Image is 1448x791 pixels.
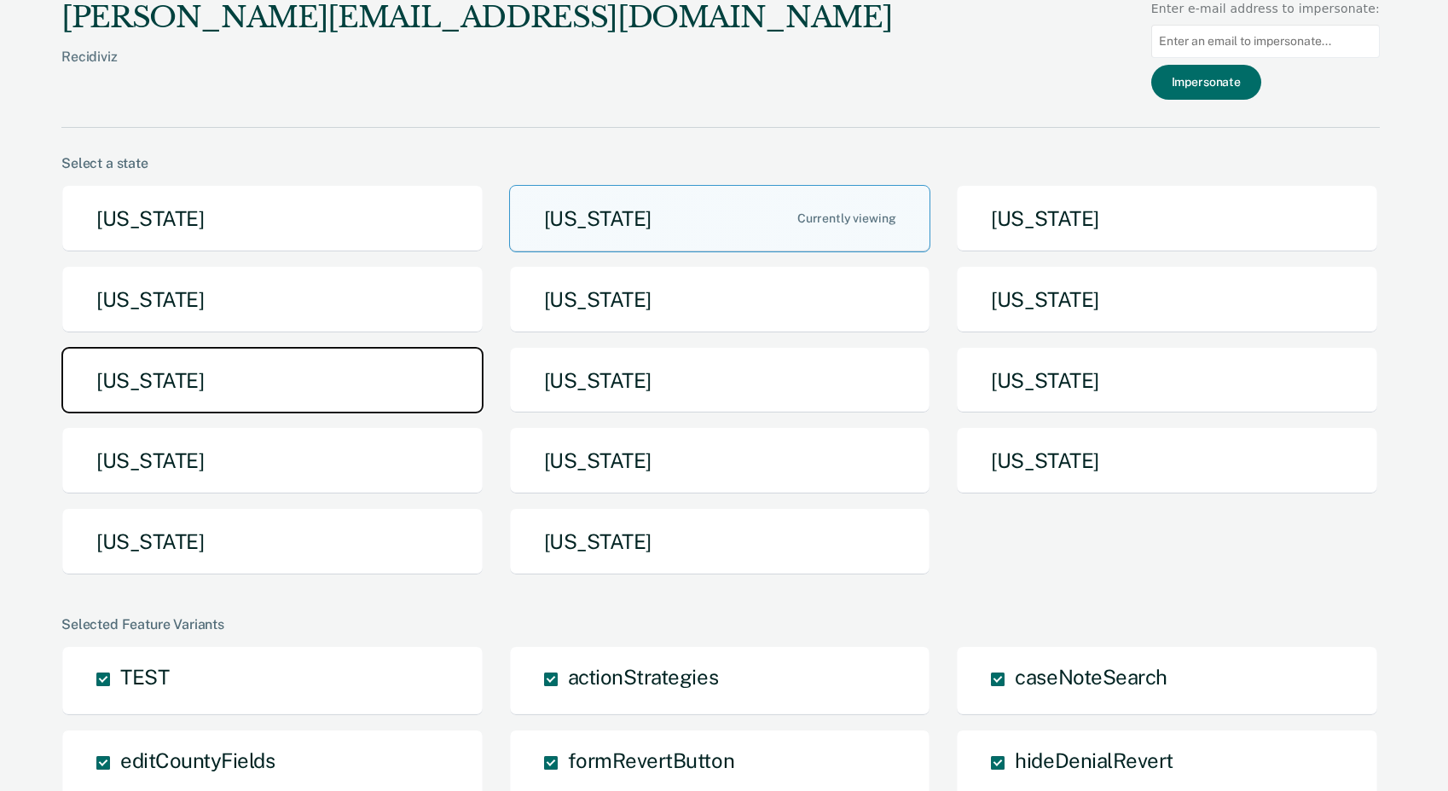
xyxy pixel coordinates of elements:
[61,49,892,92] div: Recidiviz
[120,748,275,772] span: editCountyFields
[61,185,484,252] button: [US_STATE]
[1015,748,1173,772] span: hideDenialRevert
[61,427,484,494] button: [US_STATE]
[1151,65,1261,100] button: Impersonate
[509,508,931,575] button: [US_STATE]
[509,185,931,252] button: [US_STATE]
[61,508,484,575] button: [US_STATE]
[61,347,484,414] button: [US_STATE]
[61,616,1380,632] div: Selected Feature Variants
[1015,665,1167,689] span: caseNoteSearch
[956,427,1378,494] button: [US_STATE]
[509,347,931,414] button: [US_STATE]
[509,427,931,494] button: [US_STATE]
[61,155,1380,171] div: Select a state
[956,185,1378,252] button: [US_STATE]
[956,347,1378,414] button: [US_STATE]
[1151,25,1380,58] input: Enter an email to impersonate...
[956,266,1378,333] button: [US_STATE]
[120,665,169,689] span: TEST
[568,665,718,689] span: actionStrategies
[568,748,734,772] span: formRevertButton
[509,266,931,333] button: [US_STATE]
[61,266,484,333] button: [US_STATE]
